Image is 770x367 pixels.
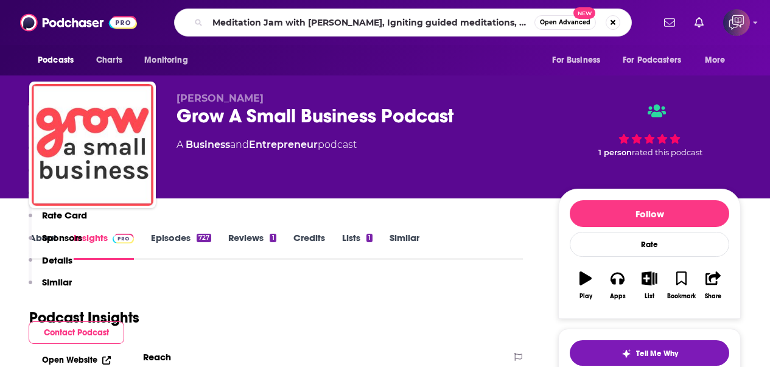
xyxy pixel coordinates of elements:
[42,232,82,243] p: Sponsors
[598,148,632,157] span: 1 person
[208,13,534,32] input: Search podcasts, credits, & more...
[177,138,357,152] div: A podcast
[579,293,592,300] div: Play
[636,349,678,358] span: Tell Me Why
[667,293,696,300] div: Bookmark
[659,12,680,33] a: Show notifications dropdown
[723,9,750,36] img: User Profile
[96,52,122,69] span: Charts
[690,12,709,33] a: Show notifications dropdown
[698,264,729,307] button: Share
[552,52,600,69] span: For Business
[558,93,741,168] div: 1 personrated this podcast
[32,84,153,206] img: Grow A Small Business Podcast
[570,232,729,257] div: Rate
[144,52,187,69] span: Monitoring
[136,49,203,72] button: open menu
[540,19,590,26] span: Open Advanced
[151,232,211,260] a: Episodes727
[723,9,750,36] button: Show profile menu
[197,234,211,242] div: 727
[615,49,699,72] button: open menu
[570,340,729,366] button: tell me why sparkleTell Me Why
[29,321,124,344] button: Contact Podcast
[623,52,681,69] span: For Podcasters
[230,139,249,150] span: and
[38,52,74,69] span: Podcasts
[342,232,373,260] a: Lists1
[705,293,721,300] div: Share
[665,264,697,307] button: Bookmark
[534,15,596,30] button: Open AdvancedNew
[610,293,626,300] div: Apps
[601,264,633,307] button: Apps
[20,11,137,34] img: Podchaser - Follow, Share and Rate Podcasts
[570,200,729,227] button: Follow
[645,293,654,300] div: List
[42,355,111,365] a: Open Website
[143,351,171,363] h2: Reach
[29,254,72,277] button: Details
[42,254,72,266] p: Details
[573,7,595,19] span: New
[228,232,276,260] a: Reviews1
[249,139,318,150] a: Entrepreneur
[29,276,72,299] button: Similar
[705,52,726,69] span: More
[29,49,89,72] button: open menu
[42,276,72,288] p: Similar
[174,9,632,37] div: Search podcasts, credits, & more...
[570,264,601,307] button: Play
[29,232,82,254] button: Sponsors
[366,234,373,242] div: 1
[723,9,750,36] span: Logged in as corioliscompany
[390,232,419,260] a: Similar
[186,139,230,150] a: Business
[177,93,264,104] span: [PERSON_NAME]
[621,349,631,358] img: tell me why sparkle
[634,264,665,307] button: List
[696,49,741,72] button: open menu
[632,148,702,157] span: rated this podcast
[270,234,276,242] div: 1
[88,49,130,72] a: Charts
[293,232,325,260] a: Credits
[544,49,615,72] button: open menu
